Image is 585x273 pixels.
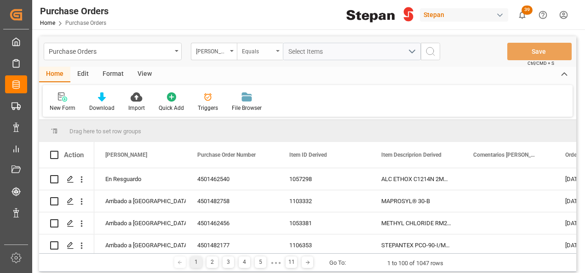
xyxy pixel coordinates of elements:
div: Format [96,67,131,82]
div: File Browser [232,104,262,112]
div: Equals [242,45,273,56]
div: 1 to 100 of 1047 rows [387,259,443,268]
div: Arribado a [GEOGRAPHIC_DATA] [105,213,175,234]
a: Home [40,20,55,26]
button: show 39 new notifications [512,5,533,25]
div: Triggers [198,104,218,112]
div: 2 [206,256,218,268]
span: Item Descriprion Derived [381,152,442,158]
button: open menu [44,43,182,60]
div: 11 [286,256,297,268]
span: Purchase Order Number [197,152,256,158]
div: 4501462456 [186,212,278,234]
div: 1103332 [278,190,370,212]
div: Press SPACE to select this row. [39,234,94,256]
div: Go To: [329,258,346,267]
div: New Form [50,104,75,112]
span: Ctrl/CMD + S [528,60,554,67]
span: Drag here to set row groups [69,128,141,135]
span: [PERSON_NAME] [105,152,147,158]
div: 1 [190,256,202,268]
div: ● ● ● [271,259,281,266]
div: Download [89,104,115,112]
button: Save [507,43,572,60]
button: open menu [191,43,237,60]
div: En Resguardo [105,169,175,190]
div: Press SPACE to select this row. [39,190,94,212]
div: View [131,67,159,82]
div: 4 [239,256,250,268]
div: METHYL CHLORIDE RM227 BULK [370,212,462,234]
img: Stepan_Company_logo.svg.png_1713531530.png [346,7,413,23]
div: Arribado a [GEOGRAPHIC_DATA] [105,191,175,212]
span: 39 [522,6,533,15]
div: Home [39,67,70,82]
div: 1057298 [278,168,370,190]
div: Edit [70,67,96,82]
div: 4501462540 [186,168,278,190]
div: Import [128,104,145,112]
div: 4501482177 [186,234,278,256]
span: Item ID Derived [289,152,327,158]
span: Select Items [288,48,327,55]
div: Purchase Orders [40,4,109,18]
div: 4501482758 [186,190,278,212]
div: 1106353 [278,234,370,256]
div: 5 [255,256,266,268]
div: ALC ETHOX C1214N 2MX PF276 BULK [370,168,462,190]
button: Stepan [420,6,512,23]
button: open menu [283,43,421,60]
div: 1053381 [278,212,370,234]
div: Purchase Orders [49,45,172,57]
div: Quick Add [159,104,184,112]
div: Press SPACE to select this row. [39,212,94,234]
div: Press SPACE to select this row. [39,168,94,190]
div: 3 [223,256,234,268]
div: Action [64,151,84,159]
div: [PERSON_NAME] [196,45,227,56]
span: Comentarios [PERSON_NAME] [473,152,535,158]
button: search button [421,43,440,60]
div: STEPANTEX PCO-90-I/MB PQ104 DR51 200k [370,234,462,256]
div: MAPROSYL® 30-B [370,190,462,212]
div: Stepan [420,8,508,22]
div: Arribado a [GEOGRAPHIC_DATA] [105,235,175,256]
button: open menu [237,43,283,60]
button: Help Center [533,5,553,25]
